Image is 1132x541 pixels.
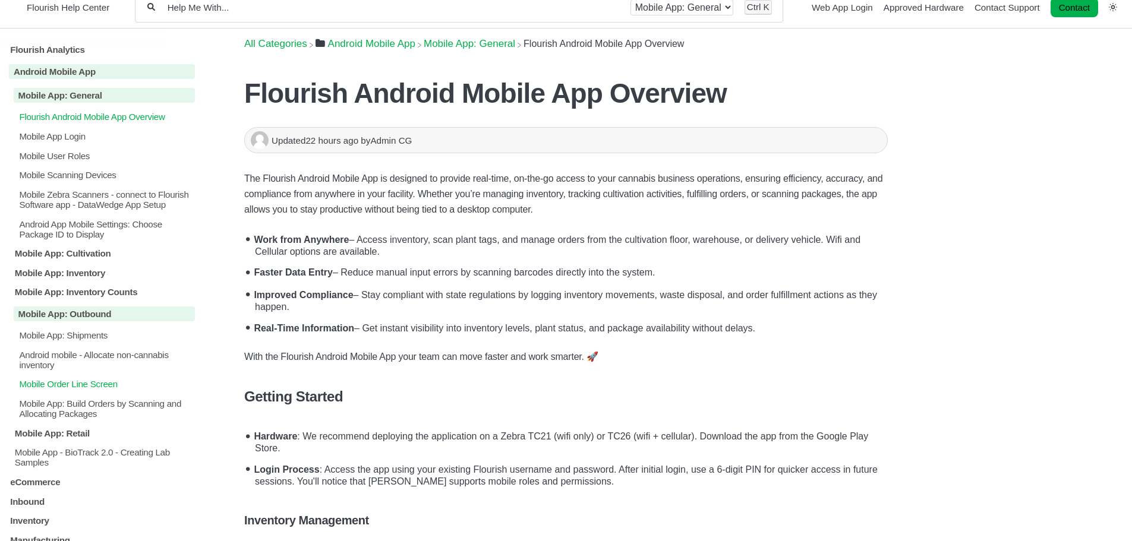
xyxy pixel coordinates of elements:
a: Mobile Order Line Screen [9,379,195,389]
kbd: K [764,2,770,12]
p: The Flourish Android Mobile App is designed to provide real-time, on-the-go access to your cannab... [244,171,888,217]
span: Admin CG [370,135,412,145]
a: Mobile Zebra Scanners - connect to Flourish Software app - DataWedge App Setup [9,189,195,210]
li: – Stay compliant with state regulations by logging inventory movements, waste disposal, and order... [250,282,888,315]
p: Flourish Android Mobile App Overview [18,112,195,122]
a: Mobile App: Build Orders by Scanning and Allocating Packages [9,398,195,419]
p: Mobile App: Shipments [18,330,195,340]
time: 22 hours ago [305,135,358,145]
span: ​Mobile App: General [424,38,515,50]
strong: Improved Compliance [254,290,353,300]
li: : We recommend deploying the application on a Zebra TC21 (wifi only) or TC26 (wifi + cellular). D... [250,423,888,457]
a: Breadcrumb link to All Categories [244,38,307,49]
p: Mobile Zebra Scanners - connect to Flourish Software app - DataWedge App Setup [18,189,195,210]
a: Mobile App: General [9,88,195,103]
strong: Getting Started [244,388,343,404]
a: Mobile App: Inventory [9,268,195,278]
p: Mobile Order Line Screen [18,379,195,389]
p: With the Flourish Android Mobile App your team can move faster and work smarter. 🚀 [244,349,888,365]
a: Mobile User Roles [9,150,195,160]
kbd: Ctrl [747,2,761,12]
img: Admin CG [251,131,269,149]
p: Mobile App - BioTrack 2.0 - Creating Lab Samples [14,447,195,467]
p: Mobile App Login [18,131,195,141]
p: Mobile App: Inventory [14,268,195,278]
h1: Flourish Android Mobile App Overview [244,77,888,109]
p: Mobile User Roles [18,150,195,160]
span: by [361,135,412,145]
span: Flourish Android Mobile App Overview [524,39,684,49]
a: Flourish Android Mobile App Overview [9,112,195,122]
p: Mobile App: Build Orders by Scanning and Allocating Packages [18,398,195,419]
p: Mobile Scanning Devices [18,170,195,180]
li: : Access the app using your existing Flourish username and password. After initial login, use a 6... [250,457,888,490]
a: Inventory [9,515,195,526]
a: eCommerce [9,477,195,487]
span: ​Android Mobile App [328,38,415,50]
a: Mobile App: General [424,38,515,49]
p: Mobile App: Retail [14,428,195,438]
a: Mobile App Login [9,131,195,141]
strong: Hardware [254,431,297,441]
p: Mobile App: Cultivation [14,248,195,258]
a: Mobile App: Cultivation [9,248,195,258]
a: Mobile App: Retail [9,428,195,438]
strong: Real-Time Information [254,323,354,333]
strong: Login Process [254,464,319,474]
p: Mobile App: Outbound [14,306,195,321]
a: Contact Support navigation item [975,2,1040,12]
a: Flourish Analytics [9,45,195,55]
p: Android mobile - Allocate non-cannabis inventory [18,350,195,370]
span: All Categories [244,38,307,50]
strong: Faster Data Entry [254,267,333,277]
a: Switch dark mode setting [1109,2,1117,12]
span: Updated [272,135,361,145]
strong: Inventory Management [244,514,369,527]
a: Mobile Scanning Devices [9,170,195,180]
input: Help Me With... [166,2,619,13]
a: Mobile App: Inventory Counts [9,287,195,297]
a: Android Mobile App [316,38,415,49]
span: Flourish Help Center [27,2,109,12]
a: Inbound [9,496,195,506]
p: Android App Mobile Settings: Choose Package ID to Display [18,219,195,239]
a: Mobile App - BioTrack 2.0 - Creating Lab Samples [9,447,195,467]
a: Mobile App: Outbound [9,306,195,321]
p: Mobile App: General [14,88,195,103]
a: Android mobile - Allocate non-cannabis inventory [9,350,195,370]
li: – Access inventory, scan plant tags, and manage orders from the cultivation floor, warehouse, or ... [250,227,888,260]
a: Approved Hardware navigation item [884,2,964,12]
li: – Reduce manual input errors by scanning barcodes directly into the system. [250,260,888,283]
a: Android Mobile App [9,64,195,79]
a: Web App Login navigation item [812,2,873,12]
strong: Work from Anywhere [254,235,349,245]
li: – Get instant visibility into inventory levels, plant status, and package availability without de... [250,315,888,338]
a: Android App Mobile Settings: Choose Package ID to Display [9,219,195,239]
a: Mobile App: Shipments [9,330,195,340]
p: Mobile App: Inventory Counts [14,287,195,297]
